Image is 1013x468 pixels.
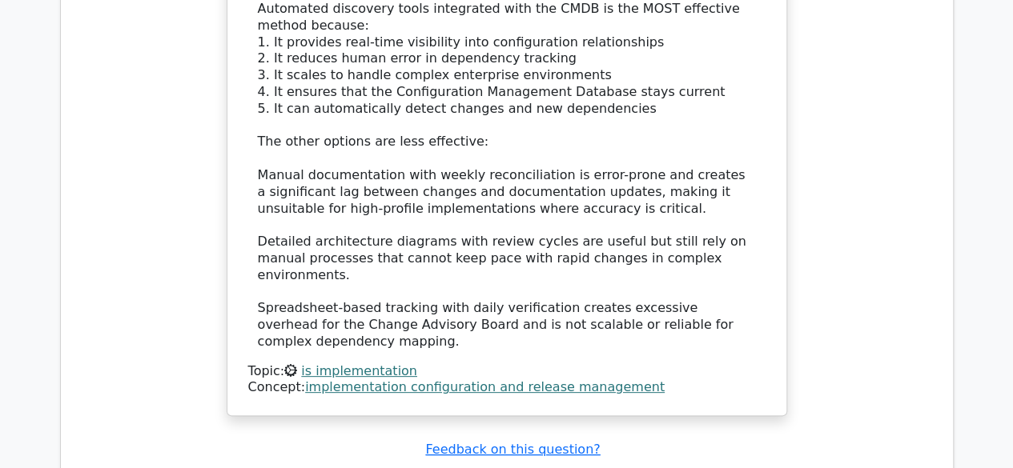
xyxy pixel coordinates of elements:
a: Feedback on this question? [425,442,600,457]
a: implementation configuration and release management [305,379,665,394]
div: Concept: [248,379,766,396]
div: Topic: [248,363,766,380]
a: is implementation [301,363,417,378]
